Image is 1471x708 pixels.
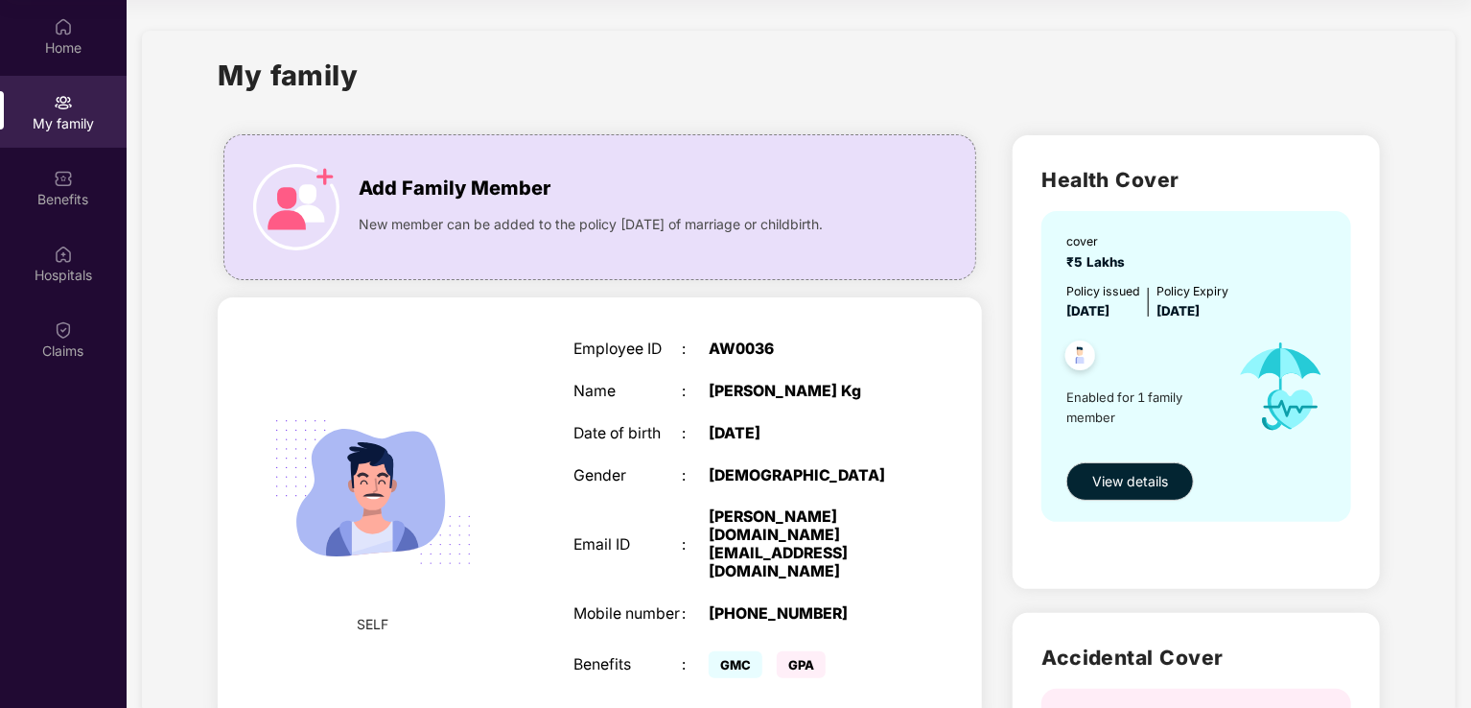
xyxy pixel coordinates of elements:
[54,320,73,340] img: svg+xml;base64,PHN2ZyBpZD0iQ2xhaW0iIHhtbG5zPSJodHRwOi8vd3d3LnczLm9yZy8yMDAwL3N2ZyIgd2lkdGg9IjIwIi...
[54,245,73,264] img: svg+xml;base64,PHN2ZyBpZD0iSG9zcGl0YWxzIiB4bWxucz0iaHR0cDovL3d3dy53My5vcmcvMjAwMC9zdmciIHdpZHRoPS...
[682,341,709,359] div: :
[709,508,899,580] div: [PERSON_NAME][DOMAIN_NAME][EMAIL_ADDRESS][DOMAIN_NAME]
[682,383,709,401] div: :
[682,605,709,624] div: :
[1066,462,1194,501] button: View details
[1066,282,1140,300] div: Policy issued
[1057,335,1104,382] img: svg+xml;base64,PHN2ZyB4bWxucz0iaHR0cDovL3d3dy53My5vcmcvMjAwMC9zdmciIHdpZHRoPSI0OC45NDMiIGhlaWdodD...
[1066,232,1132,250] div: cover
[777,651,826,678] span: GPA
[358,614,389,635] span: SELF
[54,17,73,36] img: svg+xml;base64,PHN2ZyBpZD0iSG9tZSIgeG1sbnM9Imh0dHA6Ly93d3cudzMub3JnLzIwMDAvc3ZnIiB3aWR0aD0iMjAiIG...
[573,656,682,674] div: Benefits
[359,214,823,235] span: New member can be added to the policy [DATE] of marriage or childbirth.
[54,93,73,112] img: svg+xml;base64,PHN2ZyB3aWR0aD0iMjAiIGhlaWdodD0iMjAiIHZpZXdCb3g9IjAgMCAyMCAyMCIgZmlsbD0ibm9uZSIgeG...
[709,467,899,485] div: [DEMOGRAPHIC_DATA]
[573,425,682,443] div: Date of birth
[682,467,709,485] div: :
[573,383,682,401] div: Name
[218,54,359,97] h1: My family
[54,169,73,188] img: svg+xml;base64,PHN2ZyBpZD0iQmVuZWZpdHMiIHhtbG5zPSJodHRwOi8vd3d3LnczLm9yZy8yMDAwL3N2ZyIgd2lkdGg9Ij...
[709,425,899,443] div: [DATE]
[1041,642,1351,673] h2: Accidental Cover
[573,467,682,485] div: Gender
[682,425,709,443] div: :
[1066,254,1132,270] span: ₹5 Lakhs
[573,341,682,359] div: Employee ID
[1156,303,1200,319] span: [DATE]
[573,605,682,624] div: Mobile number
[709,341,899,359] div: AW0036
[682,536,709,555] div: :
[709,605,899,624] div: [PHONE_NUMBER]
[1066,388,1220,427] span: Enabled for 1 family member
[709,651,762,678] span: GMC
[1066,303,1109,319] span: [DATE]
[573,536,682,555] div: Email ID
[359,174,550,203] span: Add Family Member
[709,383,899,401] div: [PERSON_NAME] Kg
[253,164,339,250] img: icon
[1092,471,1168,492] span: View details
[682,656,709,674] div: :
[1156,282,1228,300] div: Policy Expiry
[251,370,495,614] img: svg+xml;base64,PHN2ZyB4bWxucz0iaHR0cDovL3d3dy53My5vcmcvMjAwMC9zdmciIHdpZHRoPSIyMjQiIGhlaWdodD0iMT...
[1221,321,1342,452] img: icon
[1041,164,1351,196] h2: Health Cover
